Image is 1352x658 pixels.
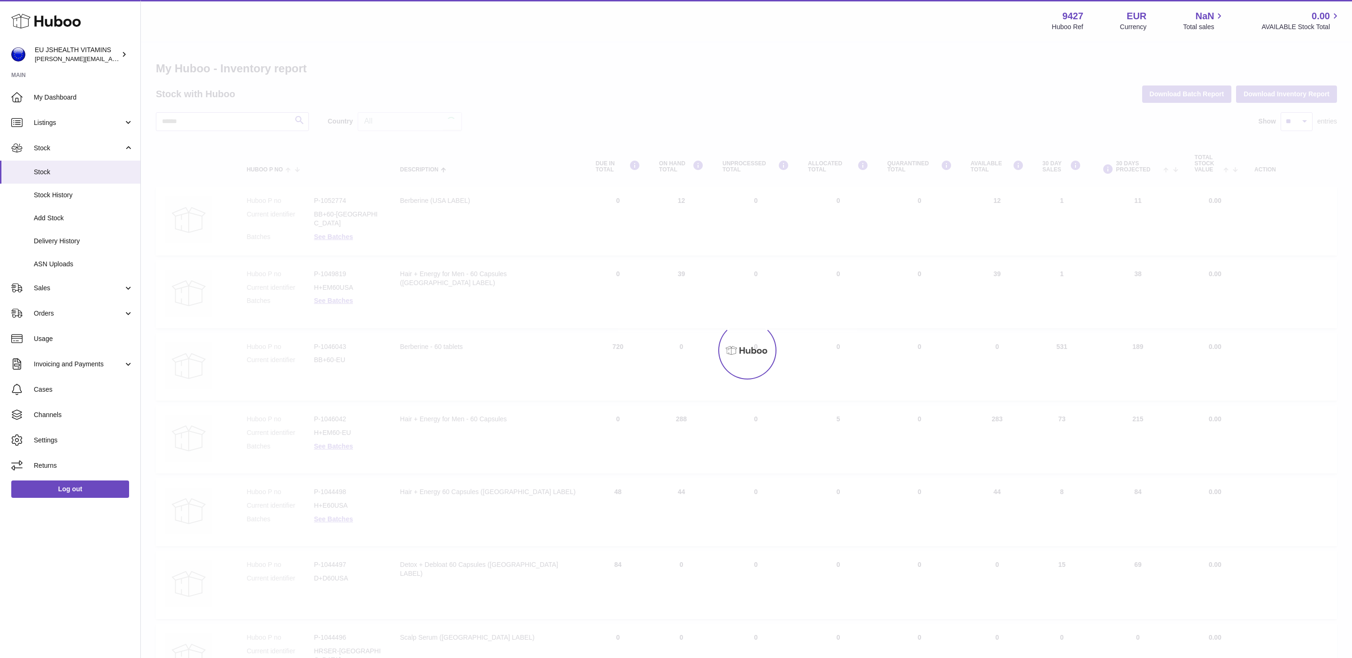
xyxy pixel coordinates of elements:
a: 0.00 AVAILABLE Stock Total [1261,10,1341,31]
span: ASN Uploads [34,260,133,269]
a: Log out [11,480,129,497]
span: Settings [34,436,133,445]
span: Add Stock [34,214,133,223]
div: Currency [1120,23,1147,31]
a: NaN Total sales [1183,10,1225,31]
span: Invoicing and Payments [34,360,123,369]
span: Delivery History [34,237,133,246]
span: Stock [34,168,133,177]
span: Stock History [34,191,133,200]
span: Total sales [1183,23,1225,31]
span: Usage [34,334,133,343]
span: Listings [34,118,123,127]
span: Channels [34,410,133,419]
strong: 9427 [1062,10,1083,23]
span: 0.00 [1312,10,1330,23]
span: Cases [34,385,133,394]
span: Orders [34,309,123,318]
span: Stock [34,144,123,153]
span: Sales [34,284,123,293]
img: laura@jessicasepel.com [11,47,25,62]
span: NaN [1195,10,1214,23]
span: Returns [34,461,133,470]
span: AVAILABLE Stock Total [1261,23,1341,31]
span: My Dashboard [34,93,133,102]
strong: EUR [1127,10,1146,23]
span: [PERSON_NAME][EMAIL_ADDRESS][DOMAIN_NAME] [35,55,188,62]
div: Huboo Ref [1052,23,1083,31]
div: EU JSHEALTH VITAMINS [35,46,119,63]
